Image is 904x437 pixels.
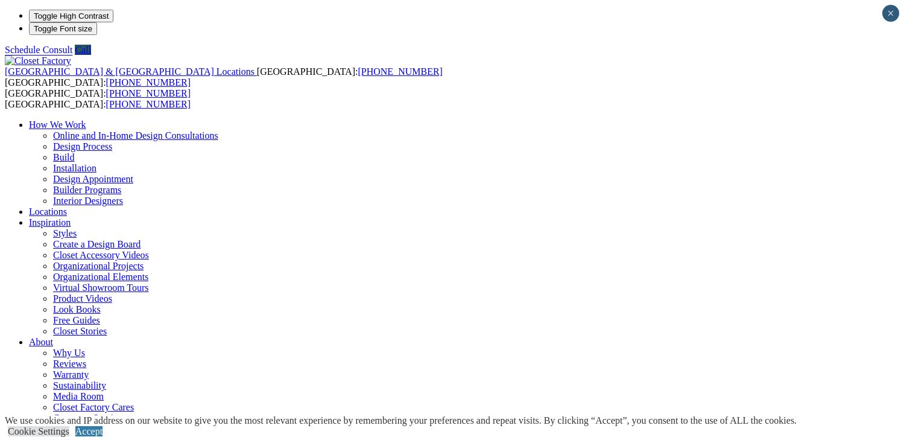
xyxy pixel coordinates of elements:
span: [GEOGRAPHIC_DATA]: [GEOGRAPHIC_DATA]: [5,88,191,109]
a: Create a Design Board [53,239,141,249]
a: Interior Designers [53,196,123,206]
a: Free Guides [53,315,100,325]
button: Close [882,5,899,22]
a: Reviews [53,359,86,369]
a: Sustainability [53,380,106,391]
a: Customer Service [53,413,122,423]
a: Locations [29,206,67,217]
button: Toggle High Contrast [29,10,113,22]
a: Design Process [53,141,112,152]
a: Organizational Projects [53,261,144,271]
a: Virtual Showroom Tours [53,282,149,293]
a: Installation [53,163,96,173]
button: Toggle Font size [29,22,97,35]
a: About [29,337,53,347]
span: [GEOGRAPHIC_DATA]: [GEOGRAPHIC_DATA]: [5,66,443,88]
a: Cookie Settings [8,426,69,436]
a: Warranty [53,369,89,380]
a: Closet Stories [53,326,107,336]
a: [PHONE_NUMBER] [106,77,191,88]
a: [PHONE_NUMBER] [358,66,442,77]
a: Call [75,45,91,55]
a: [GEOGRAPHIC_DATA] & [GEOGRAPHIC_DATA] Locations [5,66,257,77]
span: [GEOGRAPHIC_DATA] & [GEOGRAPHIC_DATA] Locations [5,66,254,77]
a: [PHONE_NUMBER] [106,99,191,109]
span: Toggle Font size [34,24,92,33]
a: Styles [53,228,77,238]
a: Build [53,152,75,162]
a: Look Books [53,304,101,314]
a: Closet Factory Cares [53,402,134,412]
a: Inspiration [29,217,71,228]
div: We use cookies and IP address on our website to give you the most relevant experience by remember... [5,415,797,426]
a: Organizational Elements [53,272,148,282]
a: [PHONE_NUMBER] [106,88,191,98]
a: Accept [75,426,103,436]
a: Design Appointment [53,174,133,184]
a: How We Work [29,120,86,130]
a: Media Room [53,391,104,401]
span: Toggle High Contrast [34,11,109,21]
img: Closet Factory [5,56,71,66]
a: Product Videos [53,293,112,304]
a: Builder Programs [53,185,121,195]
a: Closet Accessory Videos [53,250,149,260]
a: Schedule Consult [5,45,72,55]
a: Why Us [53,348,85,358]
a: Online and In-Home Design Consultations [53,130,218,141]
